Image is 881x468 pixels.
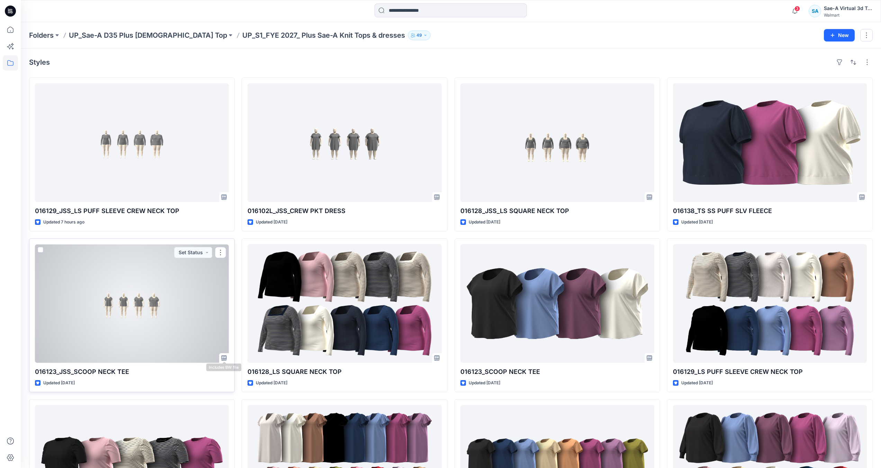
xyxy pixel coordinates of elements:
a: 016128_JSS_LS SQUARE NECK TOP [460,83,654,202]
p: Updated [DATE] [469,219,500,226]
h4: Styles [29,58,50,66]
div: Walmart [824,12,872,18]
p: 016138_TS SS PUFF SLV FLEECE [673,206,867,216]
p: 016123_JSS_SCOOP NECK TEE [35,367,229,377]
a: 016123_JSS_SCOOP NECK TEE [35,244,229,363]
p: Updated [DATE] [256,219,287,226]
a: 016123_SCOOP NECK TEE [460,244,654,363]
p: Updated [DATE] [681,379,713,387]
p: Updated [DATE] [256,379,287,387]
p: Updated [DATE] [469,379,500,387]
p: 016128_JSS_LS SQUARE NECK TOP [460,206,654,216]
p: 016123_SCOOP NECK TEE [460,367,654,377]
span: 3 [794,6,800,11]
a: UP_Sae-A D35 Plus [DEMOGRAPHIC_DATA] Top [69,30,227,40]
p: Updated [DATE] [43,379,75,387]
p: 016129_JSS_LS PUFF SLEEVE CREW NECK TOP [35,206,229,216]
a: Folders [29,30,54,40]
p: 016102L_JSS_CREW PKT DRESS [248,206,441,216]
a: 016102L_JSS_CREW PKT DRESS [248,83,441,202]
a: 016128_LS SQUARE NECK TOP [248,244,441,363]
a: 016129_LS PUFF SLEEVE CREW NECK TOP [673,244,867,363]
p: UP_S1_FYE 2027_ Plus Sae-A Knit Tops & dresses [242,30,405,40]
p: Updated 7 hours ago [43,219,84,226]
p: 016129_LS PUFF SLEEVE CREW NECK TOP [673,367,867,377]
div: Sae-A Virtual 3d Team [824,4,872,12]
p: Updated [DATE] [681,219,713,226]
p: 49 [416,31,422,39]
button: New [824,29,855,42]
a: 016138_TS SS PUFF SLV FLEECE [673,83,867,202]
p: 016128_LS SQUARE NECK TOP [248,367,441,377]
a: 016129_JSS_LS PUFF SLEEVE CREW NECK TOP [35,83,229,202]
div: SA [809,5,821,17]
button: 49 [408,30,431,40]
